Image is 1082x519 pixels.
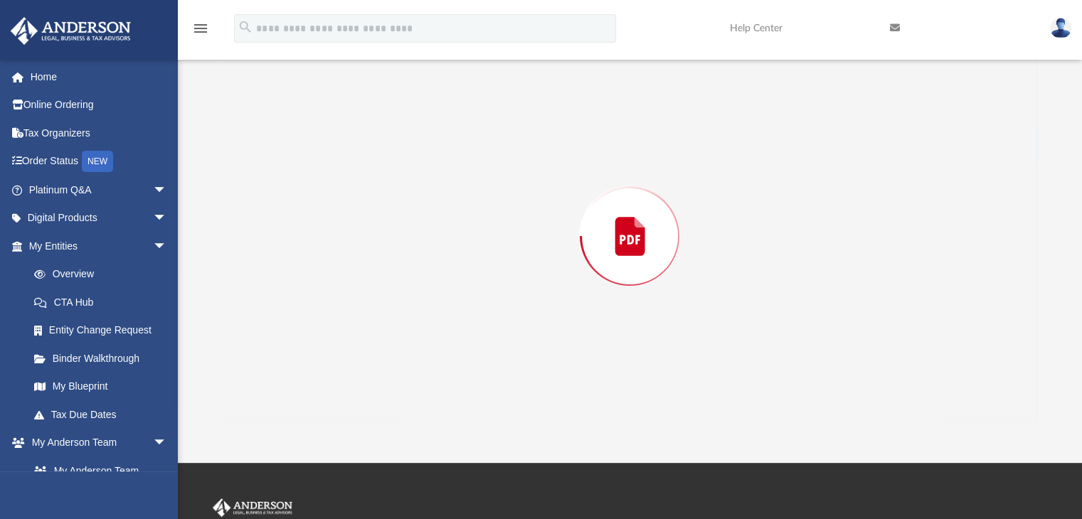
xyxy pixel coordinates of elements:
a: Entity Change Request [20,316,189,345]
span: arrow_drop_down [153,204,181,233]
a: CTA Hub [20,288,189,316]
a: My Entitiesarrow_drop_down [10,232,189,260]
span: arrow_drop_down [153,429,181,458]
a: My Anderson Team [20,456,174,485]
a: Binder Walkthrough [20,344,189,373]
a: Digital Productsarrow_drop_down [10,204,189,232]
a: My Anderson Teamarrow_drop_down [10,429,181,457]
a: menu [192,27,209,37]
img: Anderson Advisors Platinum Portal [210,498,295,517]
a: Tax Due Dates [20,400,189,429]
span: arrow_drop_down [153,232,181,261]
i: search [238,19,253,35]
div: NEW [82,151,113,172]
a: Platinum Q&Aarrow_drop_down [10,176,189,204]
a: Order StatusNEW [10,147,189,176]
a: My Blueprint [20,373,181,401]
img: User Pic [1050,18,1071,38]
a: Tax Organizers [10,119,189,147]
a: Overview [20,260,189,289]
img: Anderson Advisors Platinum Portal [6,17,135,45]
a: Online Ordering [10,91,189,119]
span: arrow_drop_down [153,176,181,205]
div: Preview [223,16,1037,420]
a: Home [10,63,189,91]
i: menu [192,20,209,37]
